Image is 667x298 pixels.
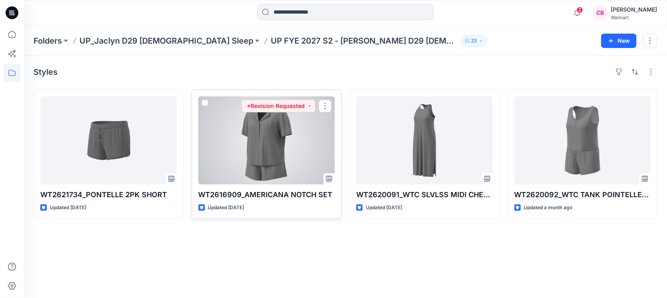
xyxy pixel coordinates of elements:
p: Updated [DATE] [50,204,86,212]
div: CB [593,6,607,20]
a: WT2620091_WTC SLVLSS MIDI CHERMISE [356,96,493,184]
p: WT2620092_WTC TANK POINTELLE SET [514,189,651,200]
p: Updated [DATE] [208,204,244,212]
span: 2 [577,7,583,13]
a: WT2621734_PONTELLE 2PK SHORT [40,96,177,184]
a: WT2616909_AMERICANA NOTCH SET [199,96,335,184]
a: UP_Jaclyn D29 [DEMOGRAPHIC_DATA] Sleep [79,35,253,46]
button: 23 [461,35,487,46]
p: WT2620091_WTC SLVLSS MIDI CHERMISE [356,189,493,200]
p: Updated [DATE] [366,204,402,212]
p: UP FYE 2027 S2 - [PERSON_NAME] D29 [DEMOGRAPHIC_DATA] Sleepwear [271,35,458,46]
p: WT2616909_AMERICANA NOTCH SET [199,189,335,200]
div: [PERSON_NAME] [611,5,657,14]
p: Updated a month ago [524,204,573,212]
div: Walmart [611,14,657,20]
p: 23 [471,36,477,45]
h4: Styles [34,67,58,77]
button: New [601,34,637,48]
a: WT2620092_WTC TANK POINTELLE SET [514,96,651,184]
p: WT2621734_PONTELLE 2PK SHORT [40,189,177,200]
a: Folders [34,35,62,46]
